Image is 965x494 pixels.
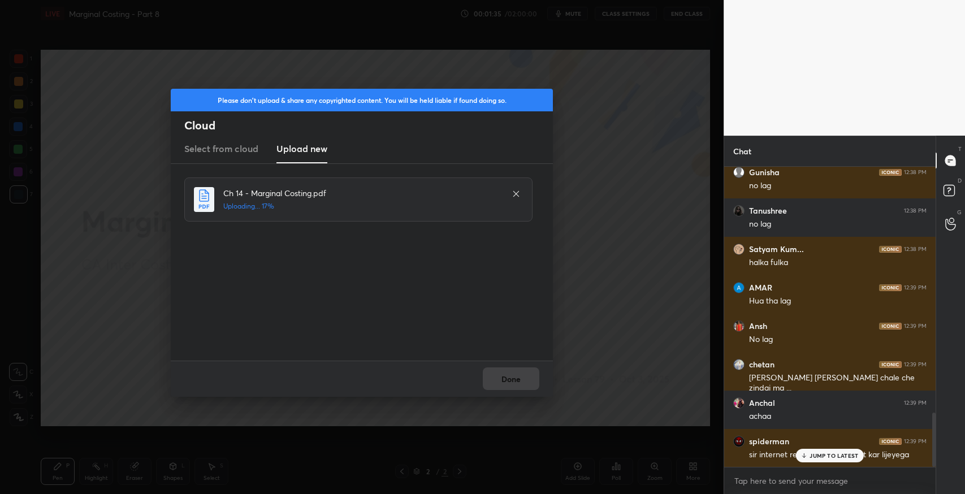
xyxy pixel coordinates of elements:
h6: spiderman [749,436,789,447]
div: achaa [749,411,927,422]
h6: Satyam Kum... [749,244,804,254]
img: 3 [733,282,745,293]
img: iconic-dark.1390631f.png [879,438,902,445]
p: JUMP TO LATEST [810,452,858,459]
h6: AMAR [749,283,772,293]
img: d7b266e9af654528916c65a7cf32705e.jpg [733,436,745,447]
h4: Ch 14 - Marginal Costing.pdf [223,187,500,199]
div: 12:39 PM [904,284,927,291]
div: sir internet rehte request accept kar lijeyega [749,449,927,461]
div: 12:38 PM [904,246,927,253]
h6: Ansh [749,321,767,331]
div: 12:39 PM [904,438,927,445]
p: Chat [724,136,760,166]
img: d5e60321c15a449f904b58f3343f34be.jpg [733,205,745,216]
img: default.png [733,167,745,178]
p: G [957,208,962,216]
img: d3097886ea6e4b8399058fcddc1ccf85.jpg [733,320,745,332]
div: no lag [749,180,927,192]
img: ee2f365983054e17a0a8fd0220be7e3b.jpg [733,244,745,255]
h6: Tanushree [749,206,787,216]
p: T [958,145,962,153]
img: iconic-dark.1390631f.png [879,284,902,291]
div: no lag [749,219,927,230]
img: 1887a6d9930d4028aa76f830af21daf5.jpg [733,359,745,370]
div: 12:39 PM [904,400,927,406]
h3: Upload new [276,142,327,155]
p: D [958,176,962,185]
img: iconic-dark.1390631f.png [879,169,902,176]
div: Please don't upload & share any copyrighted content. You will be held liable if found doing so. [171,89,553,111]
div: 12:38 PM [904,169,927,176]
div: Hua tha lag [749,296,927,307]
div: 12:39 PM [904,323,927,330]
h2: Cloud [184,118,553,133]
div: 12:38 PM [904,207,927,214]
img: iconic-dark.1390631f.png [879,323,902,330]
div: 12:39 PM [904,361,927,368]
div: grid [724,167,936,467]
h6: Gunisha [749,167,780,177]
img: 710aac374af743619e52c97fb02a3c35.jpg [733,397,745,409]
div: No lag [749,334,927,345]
div: halka fulka [749,257,927,268]
div: [PERSON_NAME] [PERSON_NAME] chale che zindgi ma ... [749,372,927,394]
h5: Uploading... 17% [223,201,500,211]
img: iconic-dark.1390631f.png [879,246,902,253]
h6: Anchal [749,398,775,408]
img: iconic-dark.1390631f.png [879,361,902,368]
h6: chetan [749,359,774,370]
